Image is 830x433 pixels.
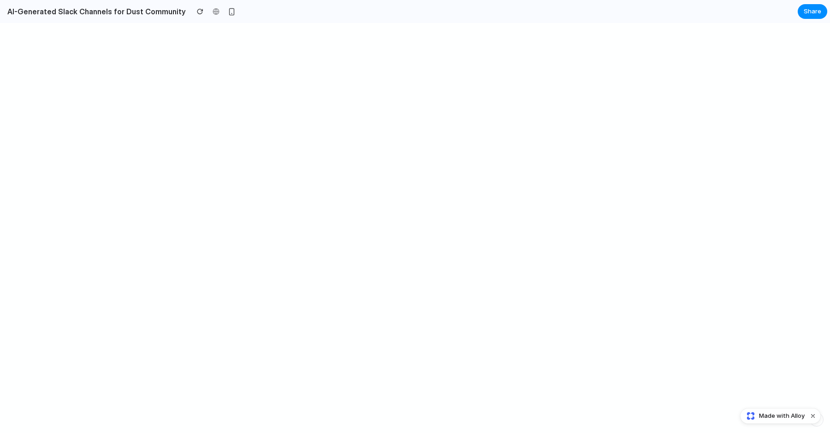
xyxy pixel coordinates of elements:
a: Made with Alloy [741,411,806,421]
button: Share [798,4,827,19]
h2: AI-Generated Slack Channels for Dust Community [4,6,186,17]
button: Dismiss watermark [807,410,818,421]
span: Share [804,7,821,16]
span: Made with Alloy [759,411,805,421]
